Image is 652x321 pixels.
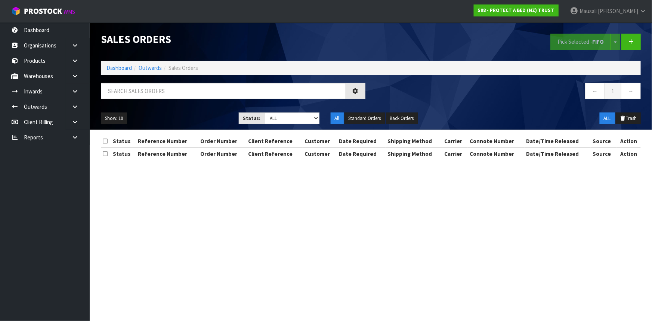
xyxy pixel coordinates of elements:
[331,112,344,124] button: All
[106,64,132,71] a: Dashboard
[101,83,346,99] input: Search sales orders
[474,4,559,16] a: S08 - PROTECT A BED (NZ) TRUST
[580,7,597,15] span: Mausali
[101,34,365,45] h1: Sales Orders
[111,148,136,160] th: Status
[617,148,641,160] th: Action
[386,135,442,147] th: Shipping Method
[303,135,337,147] th: Customer
[600,112,615,124] button: ALL
[101,112,127,124] button: Show: 10
[24,6,62,16] span: ProStock
[621,83,641,99] a: →
[246,135,303,147] th: Client Reference
[198,148,246,160] th: Order Number
[377,83,641,101] nav: Page navigation
[617,135,641,147] th: Action
[386,112,418,124] button: Back Orders
[598,7,638,15] span: [PERSON_NAME]
[525,148,591,160] th: Date/Time Released
[605,83,621,99] a: 1
[525,135,591,147] th: Date/Time Released
[246,148,303,160] th: Client Reference
[169,64,198,71] span: Sales Orders
[303,148,337,160] th: Customer
[243,115,260,121] strong: Status:
[616,112,641,124] button: Trash
[386,148,442,160] th: Shipping Method
[591,148,617,160] th: Source
[198,135,246,147] th: Order Number
[136,148,198,160] th: Reference Number
[139,64,162,71] a: Outwards
[442,148,468,160] th: Carrier
[478,7,554,13] strong: S08 - PROTECT A BED (NZ) TRUST
[111,135,136,147] th: Status
[585,83,605,99] a: ←
[468,148,525,160] th: Connote Number
[136,135,198,147] th: Reference Number
[337,135,386,147] th: Date Required
[550,34,611,50] button: Pick Selected -FIFO
[64,8,75,15] small: WMS
[337,148,386,160] th: Date Required
[591,135,617,147] th: Source
[344,112,385,124] button: Standard Orders
[468,135,525,147] th: Connote Number
[11,6,21,16] img: cube-alt.png
[592,38,604,45] strong: FIFO
[442,135,468,147] th: Carrier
